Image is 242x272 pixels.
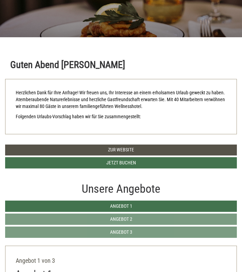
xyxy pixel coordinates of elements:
[16,257,55,264] span: Angebot 1 von 3
[10,60,125,70] h1: Guten Abend [PERSON_NAME]
[110,229,132,235] span: Angebot 3
[5,180,237,197] div: Unsere Angebote
[16,90,226,110] p: Herzlichen Dank für Ihre Anfrage! Wir freuen uns, Ihr Interesse an einem erholsamen Urlaub geweck...
[5,157,237,168] a: Jetzt buchen
[5,145,237,155] a: Zur Website
[16,113,226,120] p: Folgenden Urlaubs-Vorschlag haben wir für Sie zusammengestellt:
[110,216,132,222] span: Angebot 2
[110,203,132,209] span: Angebot 1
